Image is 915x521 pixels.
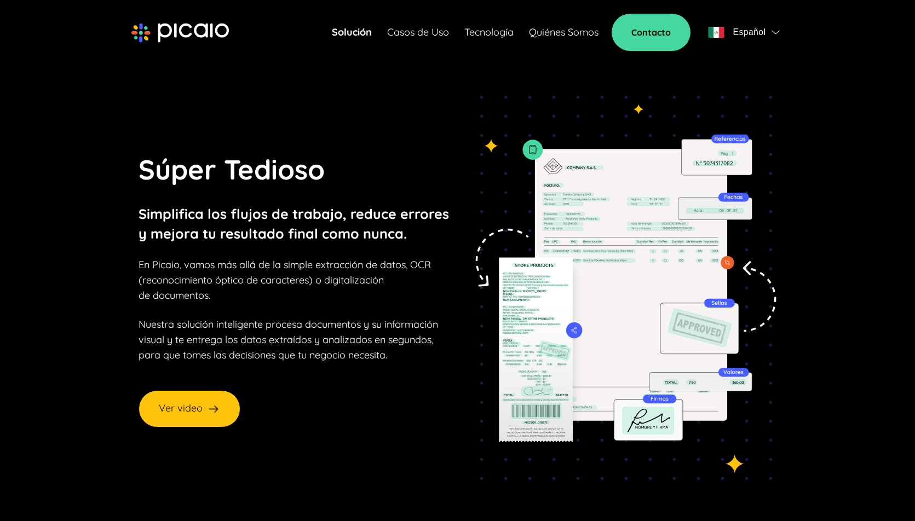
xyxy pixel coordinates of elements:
button: Ver video [139,390,240,427]
img: picaio-logo [131,23,229,43]
span: En Picaio, vamos más allá de la simple extracción de datos, OCR (reconocimiento óptico de caracte... [139,258,431,302]
button: flagEspañolflag [704,21,784,43]
img: flag [772,30,780,34]
a: Casos de Uso [387,25,449,40]
span: Súper Tedioso [139,152,325,187]
img: arrow-right [207,402,220,415]
p: Nuestra solución inteligente procesa documentos y su información visual y te entrega los datos ex... [139,317,438,363]
a: Contacto [612,14,690,51]
img: tedioso-img [464,96,776,480]
a: Tecnología [464,25,514,40]
a: Quiénes Somos [529,25,599,40]
img: flag [708,27,724,38]
span: Español [733,25,766,40]
p: Simplifica los flujos de trabajo, reduce errores y mejora tu resultado final como nunca. [139,204,449,244]
a: Solución [332,25,372,40]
